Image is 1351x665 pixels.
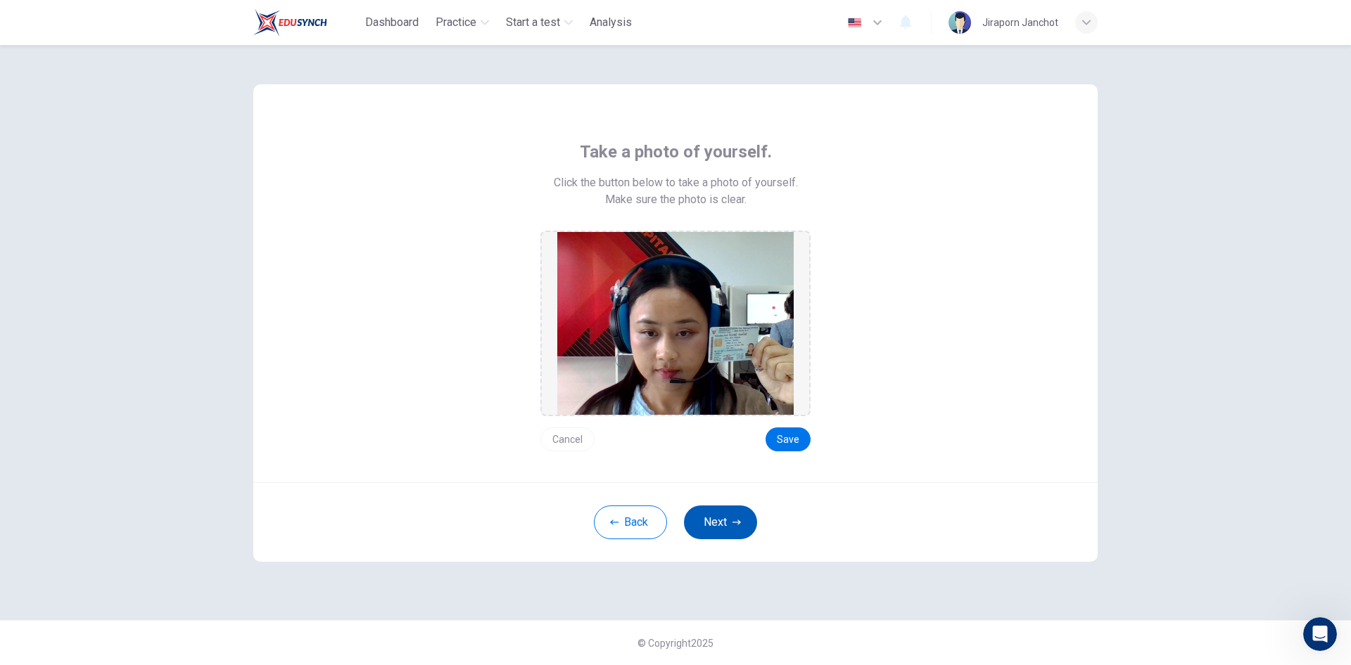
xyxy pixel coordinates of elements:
[117,474,165,484] span: Messages
[584,10,638,35] button: Analysis
[223,474,246,484] span: Help
[638,638,713,649] span: © Copyright 2025
[242,22,267,48] div: Close
[29,240,213,255] div: AI Agent and team can help
[846,18,863,28] img: en
[360,10,424,35] button: Dashboard
[14,214,267,267] div: Ask a questionAI Agent and team can helpProfile image for Fin
[430,10,495,35] button: Practice
[20,355,261,396] div: I lost my test due to a technical error (CEFR Level Test)
[365,14,419,31] span: Dashboard
[554,174,798,191] span: Click the button below to take a photo of yourself.
[29,320,236,349] div: CEFR Level Test Structure and Scoring System
[580,141,772,163] span: Take a photo of yourself.
[20,280,261,309] button: Search for help
[94,439,187,495] button: Messages
[594,505,667,539] button: Back
[28,172,253,195] p: How can we help?
[29,288,114,302] span: Search for help
[766,427,811,451] button: Save
[949,11,971,34] img: Profile picture
[982,14,1058,31] div: Jiraporn Janchot
[31,474,63,484] span: Home
[1303,617,1337,651] iframe: Intercom live chat
[500,10,578,35] button: Start a test
[605,191,747,208] span: Make sure the photo is clear.
[436,14,476,31] span: Practice
[253,8,327,37] img: Train Test logo
[29,361,236,390] div: I lost my test due to a technical error (CEFR Level Test)
[188,439,281,495] button: Help
[557,232,794,415] img: preview screemshot
[540,427,595,451] button: Cancel
[684,505,757,539] button: Next
[20,314,261,355] div: CEFR Level Test Structure and Scoring System
[253,8,360,37] a: Train Test logo
[219,232,236,249] img: Profile image for Fin
[590,14,632,31] span: Analysis
[29,226,213,240] div: Ask a question
[506,14,560,31] span: Start a test
[28,100,253,172] p: Hey Jiraporn. Welcome to EduSynch!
